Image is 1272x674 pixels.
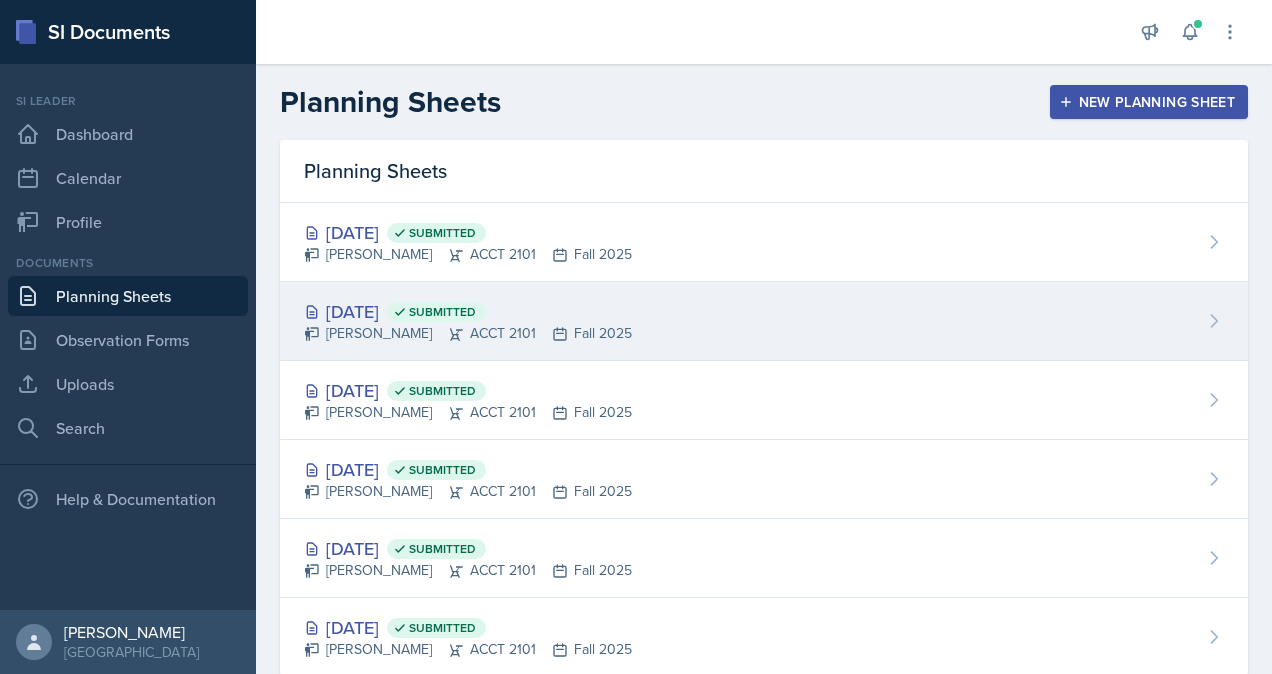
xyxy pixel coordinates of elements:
[409,620,476,636] span: Submitted
[8,114,248,154] a: Dashboard
[1063,94,1235,110] div: New Planning Sheet
[304,481,632,502] div: [PERSON_NAME] ACCT 2101 Fall 2025
[64,642,199,662] div: [GEOGRAPHIC_DATA]
[64,622,199,642] div: [PERSON_NAME]
[304,219,632,246] div: [DATE]
[304,244,632,265] div: [PERSON_NAME] ACCT 2101 Fall 2025
[409,383,476,399] span: Submitted
[409,304,476,320] span: Submitted
[280,519,1248,598] a: [DATE] Submitted [PERSON_NAME]ACCT 2101Fall 2025
[8,276,248,316] a: Planning Sheets
[304,456,632,483] div: [DATE]
[304,298,632,325] div: [DATE]
[8,158,248,198] a: Calendar
[304,614,632,641] div: [DATE]
[409,541,476,557] span: Submitted
[8,202,248,242] a: Profile
[304,535,632,562] div: [DATE]
[280,282,1248,361] a: [DATE] Submitted [PERSON_NAME]ACCT 2101Fall 2025
[304,560,632,581] div: [PERSON_NAME] ACCT 2101 Fall 2025
[280,361,1248,440] a: [DATE] Submitted [PERSON_NAME]ACCT 2101Fall 2025
[280,440,1248,519] a: [DATE] Submitted [PERSON_NAME]ACCT 2101Fall 2025
[8,320,248,360] a: Observation Forms
[409,225,476,241] span: Submitted
[1050,85,1248,119] button: New Planning Sheet
[8,479,248,519] div: Help & Documentation
[280,140,1248,203] div: Planning Sheets
[280,203,1248,282] a: [DATE] Submitted [PERSON_NAME]ACCT 2101Fall 2025
[8,254,248,272] div: Documents
[8,92,248,110] div: Si leader
[280,84,501,120] h2: Planning Sheets
[304,377,632,404] div: [DATE]
[304,323,632,344] div: [PERSON_NAME] ACCT 2101 Fall 2025
[304,639,632,660] div: [PERSON_NAME] ACCT 2101 Fall 2025
[304,402,632,423] div: [PERSON_NAME] ACCT 2101 Fall 2025
[8,364,248,404] a: Uploads
[8,408,248,448] a: Search
[409,462,476,478] span: Submitted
